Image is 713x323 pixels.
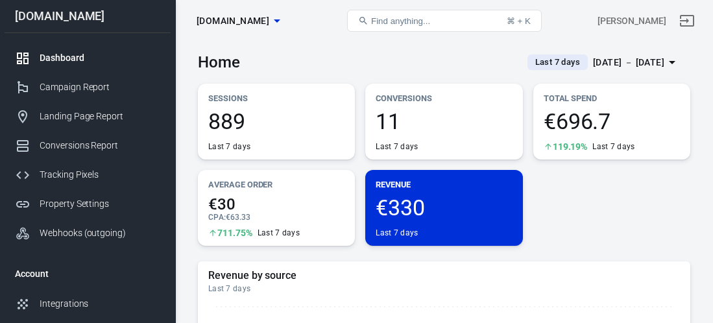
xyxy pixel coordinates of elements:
div: Last 7 days [208,283,680,294]
span: Last 7 days [530,56,585,69]
button: Find anything...⌘ + K [347,10,542,32]
span: 119.19% [553,142,588,151]
p: Conversions [376,91,512,105]
li: Account [5,258,171,289]
p: Average Order [208,178,344,191]
p: Sessions [208,91,344,105]
div: Account id: nqVmnGQH [598,14,666,28]
span: Find anything... [371,16,430,26]
div: [DOMAIN_NAME] [5,10,171,22]
a: Landing Page Report [5,102,171,131]
a: Property Settings [5,189,171,219]
a: Conversions Report [5,131,171,160]
div: Campaign Report [40,80,160,94]
span: bydanijela.com [197,13,269,29]
h3: Home [198,53,240,71]
a: Tracking Pixels [5,160,171,189]
span: €63.33 [226,213,250,222]
a: Integrations [5,289,171,318]
div: Property Settings [40,197,160,211]
a: Dashboard [5,43,171,73]
a: Campaign Report [5,73,171,102]
button: Last 7 days[DATE] － [DATE] [517,52,690,73]
div: Last 7 days [208,141,250,152]
div: ⌘ + K [507,16,531,26]
div: Integrations [40,297,160,311]
span: CPA : [208,213,226,222]
a: Webhooks (outgoing) [5,219,171,248]
div: Conversions Report [40,139,160,152]
div: Landing Page Report [40,110,160,123]
span: €696.7 [544,110,680,132]
a: Sign out [671,5,703,36]
p: Total Spend [544,91,680,105]
div: Dashboard [40,51,160,65]
span: 11 [376,110,512,132]
div: Tracking Pixels [40,168,160,182]
div: Last 7 days [376,228,418,238]
span: 711.75% [217,228,252,237]
div: Webhooks (outgoing) [40,226,160,240]
span: €30 [208,197,344,212]
span: €330 [376,197,512,219]
div: [DATE] － [DATE] [593,54,664,71]
span: 889 [208,110,344,132]
div: Last 7 days [258,228,300,238]
p: Revenue [376,178,512,191]
button: [DOMAIN_NAME] [191,9,285,33]
div: Last 7 days [376,141,418,152]
h5: Revenue by source [208,269,680,282]
div: Last 7 days [592,141,634,152]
